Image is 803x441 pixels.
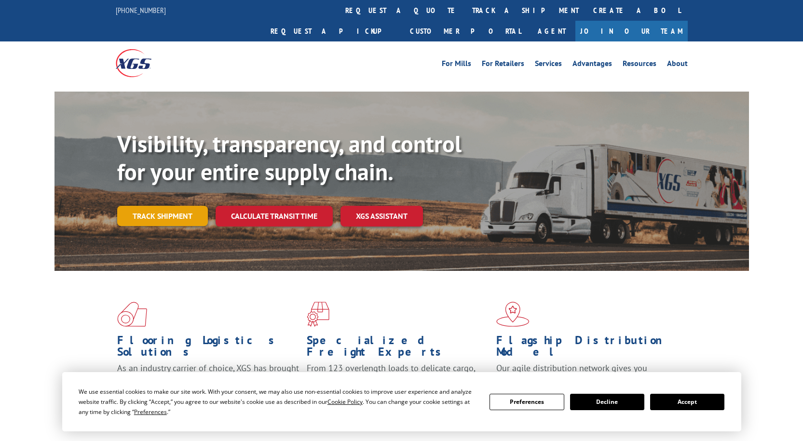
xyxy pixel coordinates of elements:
b: Visibility, transparency, and control for your entire supply chain. [117,129,462,187]
a: Join Our Team [575,21,688,41]
a: Calculate transit time [216,206,333,227]
a: Track shipment [117,206,208,226]
span: Cookie Policy [327,398,363,406]
a: Customer Portal [403,21,528,41]
a: For Retailers [482,60,524,70]
span: Preferences [134,408,167,416]
span: As an industry carrier of choice, XGS has brought innovation and dedication to flooring logistics... [117,362,299,397]
a: For Mills [442,60,471,70]
a: XGS ASSISTANT [340,206,423,227]
div: Cookie Consent Prompt [62,372,741,431]
img: xgs-icon-focused-on-flooring-red [307,302,329,327]
p: From 123 overlength loads to delicate cargo, our experienced staff knows the best way to move you... [307,362,489,405]
a: [PHONE_NUMBER] [116,5,166,15]
h1: Flooring Logistics Solutions [117,334,299,362]
a: Advantages [572,60,612,70]
h1: Specialized Freight Experts [307,334,489,362]
button: Preferences [490,394,564,410]
button: Accept [650,394,724,410]
div: We use essential cookies to make our site work. With your consent, we may also use non-essential ... [79,387,478,417]
img: xgs-icon-total-supply-chain-intelligence-red [117,302,147,327]
a: Resources [623,60,656,70]
a: Agent [528,21,575,41]
a: About [667,60,688,70]
img: xgs-icon-flagship-distribution-model-red [496,302,530,327]
button: Decline [570,394,644,410]
a: Request a pickup [263,21,403,41]
a: Services [535,60,562,70]
h1: Flagship Distribution Model [496,334,679,362]
span: Our agile distribution network gives you nationwide inventory management on demand. [496,362,674,385]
